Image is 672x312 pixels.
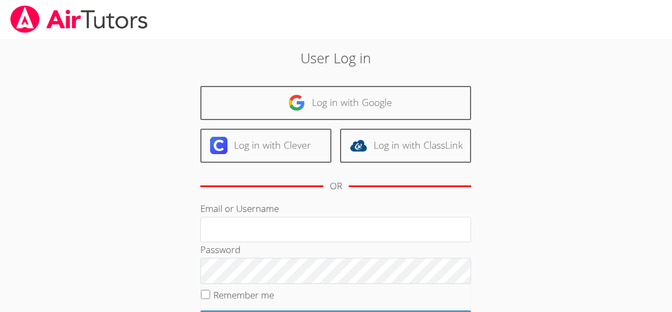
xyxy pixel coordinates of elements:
[200,86,471,120] a: Log in with Google
[210,137,227,154] img: clever-logo-6eab21bc6e7a338710f1a6ff85c0baf02591cd810cc4098c63d3a4b26e2feb20.svg
[200,202,279,215] label: Email or Username
[200,129,331,163] a: Log in with Clever
[154,48,517,68] h2: User Log in
[350,137,367,154] img: classlink-logo-d6bb404cc1216ec64c9a2012d9dc4662098be43eaf13dc465df04b49fa7ab582.svg
[288,94,305,111] img: google-logo-50288ca7cdecda66e5e0955fdab243c47b7ad437acaf1139b6f446037453330a.svg
[200,243,240,256] label: Password
[213,289,274,301] label: Remember me
[330,178,342,194] div: OR
[9,5,149,33] img: airtutors_banner-c4298cdbf04f3fff15de1276eac7730deb9818008684d7c2e4769d2f7ddbe033.png
[340,129,471,163] a: Log in with ClassLink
